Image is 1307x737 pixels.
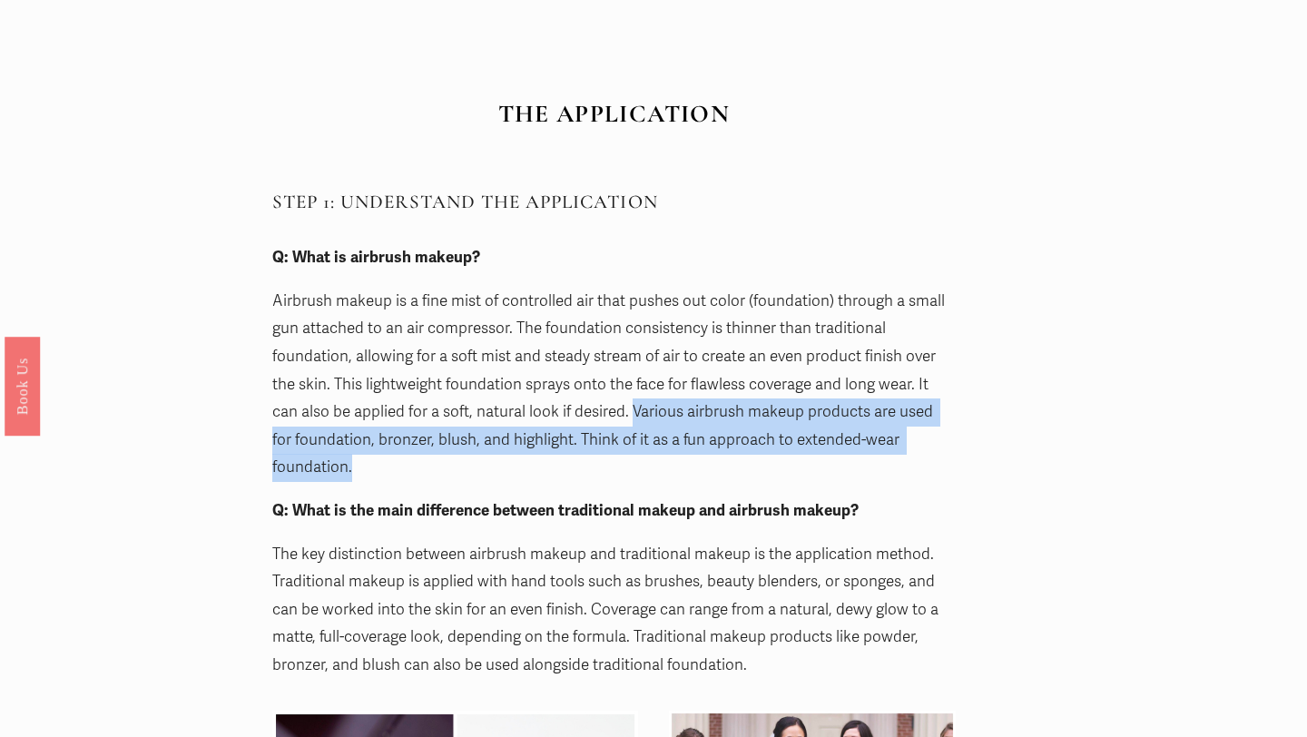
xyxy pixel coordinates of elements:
[272,191,956,213] h3: STEP 1: UNDERSTAND THE APPLICATION
[498,99,730,129] strong: THE APPLICATION
[272,541,956,680] p: The key distinction between airbrush makeup and traditional makeup is the application method. Tra...
[272,248,480,267] strong: Q: What is airbrush makeup?
[272,288,956,482] p: Airbrush makeup is a fine mist of controlled air that pushes out color (foundation) through a sma...
[272,501,859,520] strong: Q: What is the main difference between traditional makeup and airbrush makeup?
[5,337,40,436] a: Book Us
